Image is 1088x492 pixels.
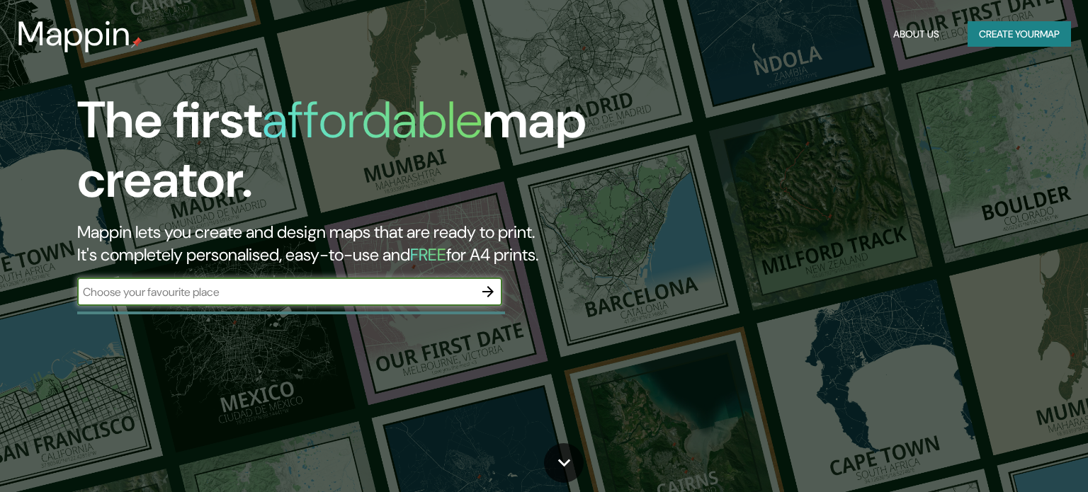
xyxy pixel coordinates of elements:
button: About Us [888,21,945,47]
h2: Mappin lets you create and design maps that are ready to print. It's completely personalised, eas... [77,221,621,266]
img: mappin-pin [131,37,142,48]
h5: FREE [410,244,446,265]
button: Create yourmap [968,21,1071,47]
h1: The first map creator. [77,91,621,221]
h3: Mappin [17,14,131,54]
h1: affordable [262,87,482,153]
input: Choose your favourite place [77,284,474,300]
